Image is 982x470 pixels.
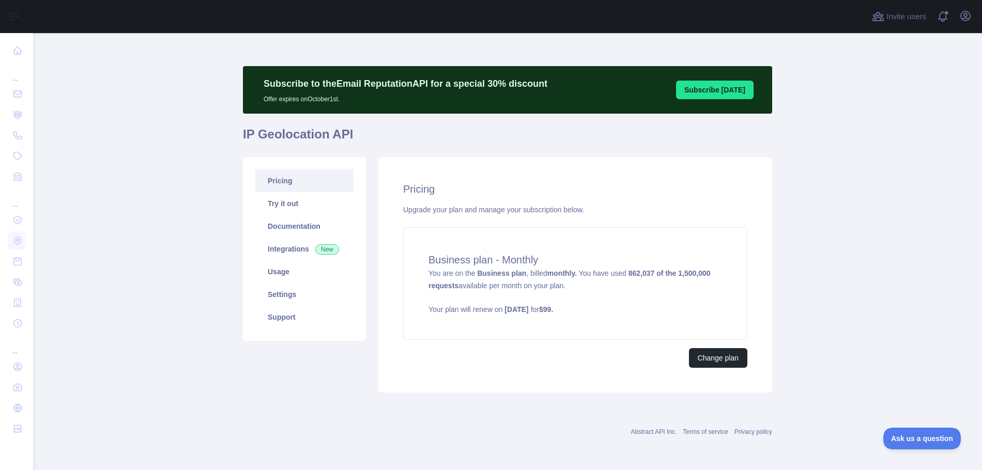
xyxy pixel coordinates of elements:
[428,269,711,290] strong: 862,037 of the 1,500,000 requests
[428,269,722,315] span: You are on the , billed You have used available per month on your plan.
[255,260,354,283] a: Usage
[883,428,961,449] iframe: Toggle Customer Support
[547,269,577,277] strong: monthly.
[315,244,339,255] span: New
[734,428,772,435] a: Privacy policy
[255,169,354,192] a: Pricing
[243,126,772,151] h1: IP Geolocation API
[477,269,526,277] strong: Business plan
[255,238,354,260] a: Integrations New
[689,348,747,368] button: Change plan
[255,306,354,328] a: Support
[403,182,747,196] h2: Pricing
[264,91,547,103] p: Offer expires on October 1st.
[683,428,728,435] a: Terms of service
[886,11,926,23] span: Invite users
[631,428,677,435] a: Abstract API Inc.
[403,205,747,215] div: Upgrade your plan and manage your subscription below.
[428,253,722,267] h4: Business plan - Monthly
[428,304,722,315] p: Your plan will renew on for
[504,305,528,314] strong: [DATE]
[870,8,928,25] button: Invite users
[539,305,553,314] strong: $ 99 .
[255,215,354,238] a: Documentation
[8,335,25,355] div: ...
[8,62,25,83] div: ...
[255,283,354,306] a: Settings
[676,81,754,99] button: Subscribe [DATE]
[255,192,354,215] a: Try it out
[264,76,547,91] p: Subscribe to the Email Reputation API for a special 30 % discount
[8,188,25,209] div: ...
